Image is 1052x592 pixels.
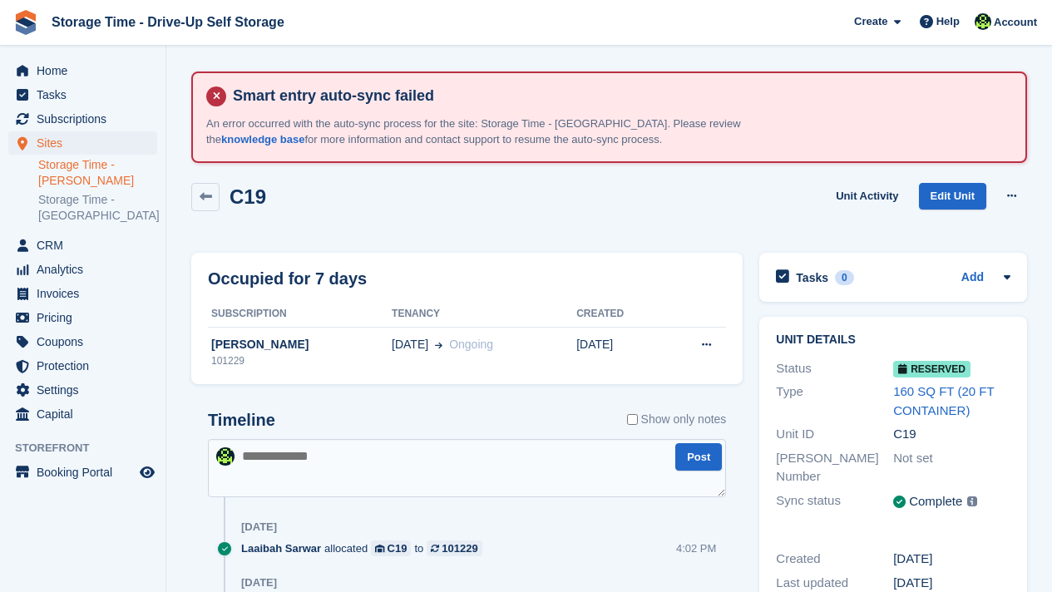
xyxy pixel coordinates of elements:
[37,258,136,281] span: Analytics
[8,83,157,106] a: menu
[961,269,984,288] a: Add
[221,133,304,146] a: knowledge base
[230,185,266,208] h2: C19
[37,306,136,329] span: Pricing
[676,540,716,556] div: 4:02 PM
[427,540,482,556] a: 101229
[776,491,893,512] div: Sync status
[776,359,893,378] div: Status
[241,540,491,556] div: allocated to
[442,540,477,556] div: 101229
[38,192,157,224] a: Storage Time - [GEOGRAPHIC_DATA]
[15,440,165,456] span: Storefront
[208,411,275,430] h2: Timeline
[627,411,638,428] input: Show only notes
[449,338,493,351] span: Ongoing
[893,384,994,417] a: 160 SQ FT (20 FT CONTAINER)
[8,282,157,305] a: menu
[829,183,905,210] a: Unit Activity
[13,10,38,35] img: stora-icon-8386f47178a22dfd0bd8f6a31ec36ba5ce8667c1dd55bd0f319d3a0aa187defe.svg
[392,336,428,353] span: [DATE]
[893,425,1010,444] div: C19
[37,330,136,353] span: Coupons
[241,540,321,556] span: Laaibah Sarwar
[8,234,157,257] a: menu
[37,282,136,305] span: Invoices
[208,353,392,368] div: 101229
[37,461,136,484] span: Booking Portal
[776,425,893,444] div: Unit ID
[241,576,277,590] div: [DATE]
[226,86,1012,106] h4: Smart entry auto-sync failed
[371,540,411,556] a: C19
[388,540,407,556] div: C19
[241,520,277,534] div: [DATE]
[38,157,157,189] a: Storage Time - [PERSON_NAME]
[776,550,893,569] div: Created
[975,13,991,30] img: Laaibah Sarwar
[8,330,157,353] a: menu
[37,234,136,257] span: CRM
[893,361,971,377] span: Reserved
[893,449,1010,486] div: Not set
[854,13,887,30] span: Create
[137,462,157,482] a: Preview store
[893,550,1010,569] div: [DATE]
[8,107,157,131] a: menu
[909,492,962,511] div: Complete
[776,333,1010,347] h2: Unit details
[835,270,854,285] div: 0
[208,336,392,353] div: [PERSON_NAME]
[994,14,1037,31] span: Account
[8,402,157,426] a: menu
[37,354,136,377] span: Protection
[675,443,722,471] button: Post
[208,301,392,328] th: Subscription
[208,266,367,291] h2: Occupied for 7 days
[776,382,893,420] div: Type
[37,131,136,155] span: Sites
[576,328,663,377] td: [DATE]
[8,131,157,155] a: menu
[37,402,136,426] span: Capital
[8,461,157,484] a: menu
[8,258,157,281] a: menu
[796,270,828,285] h2: Tasks
[576,301,663,328] th: Created
[936,13,960,30] span: Help
[45,8,291,36] a: Storage Time - Drive-Up Self Storage
[919,183,986,210] a: Edit Unit
[627,411,727,428] label: Show only notes
[967,496,977,506] img: icon-info-grey-7440780725fd019a000dd9b08b2336e03edf1995a4989e88bcd33f0948082b44.svg
[776,449,893,486] div: [PERSON_NAME] Number
[8,378,157,402] a: menu
[37,107,136,131] span: Subscriptions
[206,116,788,148] p: An error occurred with the auto-sync process for the site: Storage Time - [GEOGRAPHIC_DATA]. Plea...
[37,83,136,106] span: Tasks
[8,59,157,82] a: menu
[8,354,157,377] a: menu
[37,59,136,82] span: Home
[8,306,157,329] a: menu
[37,378,136,402] span: Settings
[392,301,576,328] th: Tenancy
[216,447,235,466] img: Laaibah Sarwar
